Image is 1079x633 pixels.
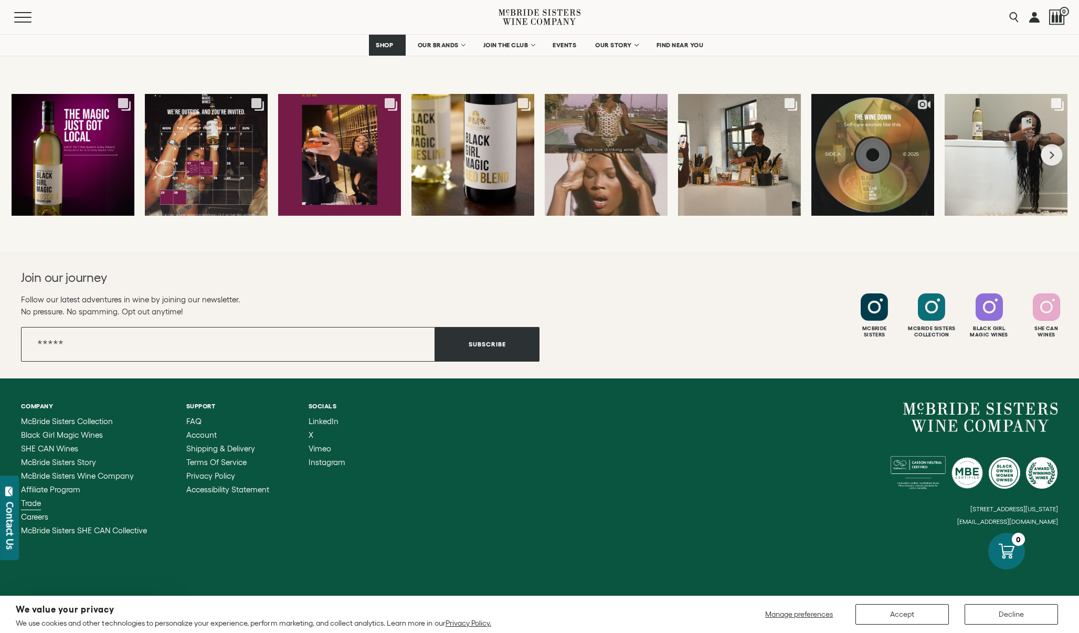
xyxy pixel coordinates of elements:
[21,485,80,494] span: Affiliate Program
[186,444,255,453] span: Shipping & Delivery
[957,518,1058,525] small: [EMAIL_ADDRESS][DOMAIN_NAME]
[546,35,583,56] a: EVENTS
[186,458,269,467] a: Terms of Service
[21,513,147,521] a: Careers
[811,94,934,216] a: Today’s vibe: uninterrupted peace. In honor of National Relaxation Day, we'v...
[16,605,491,614] h2: We value your privacy
[411,35,471,56] a: OUR BRANDS
[376,41,394,49] span: SHOP
[847,325,902,338] div: Mcbride Sisters
[855,604,949,625] button: Accept
[1012,533,1025,546] div: 0
[904,293,959,338] a: Follow McBride Sisters Collection on Instagram Mcbride SistersCollection
[186,458,247,467] span: Terms of Service
[759,604,840,625] button: Manage preferences
[21,486,147,494] a: Affiliate Program
[483,41,528,49] span: JOIN THE CLUB
[309,458,345,467] a: Instagram
[278,94,401,216] a: Happy Friday, y'all! Have a glass (or two). Which slide are you feelin like...
[186,486,269,494] a: Accessibility Statement
[657,41,704,49] span: FIND NEAR YOU
[21,430,103,439] span: Black Girl Magic Wines
[21,269,488,286] h2: Join our journey
[186,417,269,426] a: FAQ
[21,417,147,426] a: McBride Sisters Collection
[21,526,147,535] a: McBride Sisters SHE CAN Collective
[21,458,147,467] a: McBride Sisters Story
[369,35,406,56] a: SHOP
[965,604,1058,625] button: Decline
[186,472,269,480] a: Privacy Policy
[435,327,539,362] button: Subscribe
[765,610,833,618] span: Manage preferences
[553,41,576,49] span: EVENTS
[418,41,459,49] span: OUR BRANDS
[904,325,959,338] div: Mcbride Sisters Collection
[588,35,644,56] a: OUR STORY
[962,325,1017,338] div: Black Girl Magic Wines
[21,471,134,480] span: McBride Sisters Wine Company
[12,94,134,216] a: Spotted in the wild. ✨ Our most-requested wine is no longer just a click away...
[14,12,52,23] button: Mobile Menu Trigger
[186,431,269,439] a: Account
[21,417,113,426] span: McBride Sisters Collection
[5,502,15,550] div: Contact Us
[145,94,268,216] a: New York, we’re coming your way this September ✨ Not one, but TWO events wher...
[1041,144,1063,166] button: Next slide
[16,618,491,628] p: We use cookies and other technologies to personalize your experience, perform marketing, and coll...
[309,445,345,453] a: Vimeo
[309,417,338,426] span: LinkedIn
[21,445,147,453] a: SHE CAN Wines
[309,431,345,439] a: X
[21,293,539,318] p: Follow our latest adventures in wine by joining our newsletter. No pressure. No spamming. Opt out...
[21,327,435,362] input: Email
[309,417,345,426] a: LinkedIn
[847,293,902,338] a: Follow McBride Sisters on Instagram McbrideSisters
[970,505,1058,512] small: [STREET_ADDRESS][US_STATE]
[21,472,147,480] a: McBride Sisters Wine Company
[650,35,711,56] a: FIND NEAR YOU
[678,94,801,216] a: What's self-care without a little wine? 🍷 @theselfcarelabexperience took NY...
[21,458,96,467] span: McBride Sisters Story
[1019,325,1074,338] div: She Can Wines
[186,417,202,426] span: FAQ
[477,35,541,56] a: JOIN THE CLUB
[1060,7,1069,16] span: 0
[962,293,1017,338] a: Follow Black Girl Magic Wines on Instagram Black GirlMagic Wines
[446,619,491,627] a: Privacy Policy.
[309,430,313,439] span: X
[186,445,269,453] a: Shipping & Delivery
[1019,293,1074,338] a: Follow SHE CAN Wines on Instagram She CanWines
[945,94,1067,216] a: Midweek meltdown? Never heard of her. Run the bath, pour the Riesling, and l...
[186,430,217,439] span: Account
[545,94,668,216] a: Monday Mood: Don't worry, we're here for you 🍷 📸: @badgirlgoodhuman...
[21,512,48,521] span: Careers
[21,499,41,508] span: Trade
[595,41,632,49] span: OUR STORY
[411,94,534,216] a: It’s giving bold. It’s giving smooth. It’s giving... 20% off sitewide. Cele...
[21,444,78,453] span: SHE CAN Wines
[903,403,1058,432] a: McBride Sisters Wine Company
[21,499,147,508] a: Trade
[21,431,147,439] a: Black Girl Magic Wines
[309,444,331,453] span: Vimeo
[186,471,235,480] span: Privacy Policy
